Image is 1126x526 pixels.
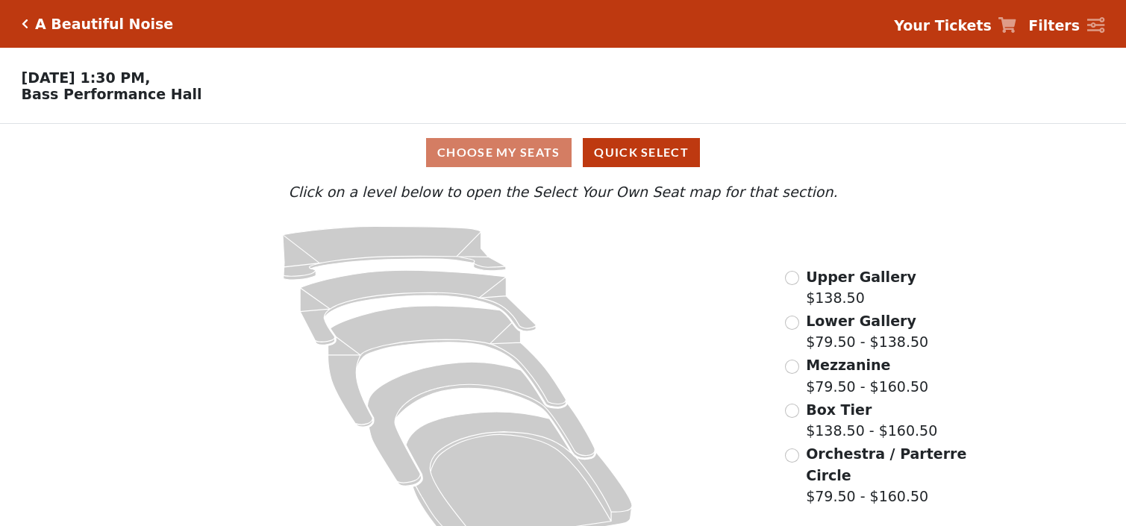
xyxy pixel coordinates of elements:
[806,310,928,353] label: $79.50 - $138.50
[894,15,1016,37] a: Your Tickets
[806,269,916,285] span: Upper Gallery
[283,227,506,281] path: Upper Gallery - Seats Available: 269
[806,354,928,397] label: $79.50 - $160.50
[806,399,937,442] label: $138.50 - $160.50
[894,17,992,34] strong: Your Tickets
[151,181,975,203] p: Click on a level below to open the Select Your Own Seat map for that section.
[806,443,969,507] label: $79.50 - $160.50
[1028,17,1080,34] strong: Filters
[806,313,916,329] span: Lower Gallery
[806,445,966,483] span: Orchestra / Parterre Circle
[22,19,28,29] a: Click here to go back to filters
[806,357,890,373] span: Mezzanine
[806,401,872,418] span: Box Tier
[1028,15,1104,37] a: Filters
[35,16,173,33] h5: A Beautiful Noise
[806,266,916,309] label: $138.50
[583,138,700,167] button: Quick Select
